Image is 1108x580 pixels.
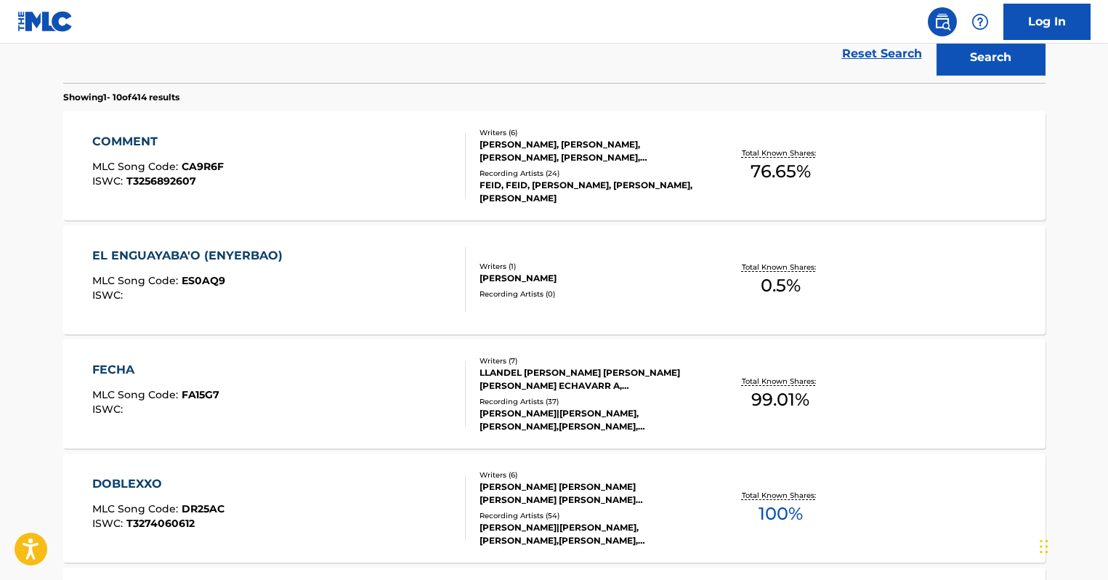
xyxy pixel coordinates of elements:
div: Recording Artists ( 0 ) [480,289,699,299]
div: FEID, FEID, [PERSON_NAME], [PERSON_NAME], [PERSON_NAME] [480,179,699,205]
a: FECHAMLC Song Code:FA15G7ISWC:Writers (7)LLANDEL [PERSON_NAME] [PERSON_NAME] [PERSON_NAME] ECHAVA... [63,339,1046,448]
p: Showing 1 - 10 of 414 results [63,91,179,104]
div: [PERSON_NAME]|[PERSON_NAME], [PERSON_NAME],[PERSON_NAME], [PERSON_NAME],[PERSON_NAME], [PERSON_NA... [480,521,699,547]
span: CA9R6F [182,160,224,173]
div: Writers ( 6 ) [480,127,699,138]
span: 0.5 % [761,273,801,299]
span: ISWC : [92,174,126,188]
span: MLC Song Code : [92,502,182,515]
div: [PERSON_NAME] [PERSON_NAME] [PERSON_NAME] [PERSON_NAME] [PERSON_NAME] [PERSON_NAME], [PERSON_NAME... [480,480,699,507]
span: 76.65 % [751,158,811,185]
span: 100 % [759,501,803,527]
a: EL ENGUAYABA'O (ENYERBAO)MLC Song Code:ES0AQ9ISWC:Writers (1)[PERSON_NAME]Recording Artists (0)To... [63,225,1046,334]
span: MLC Song Code : [92,274,182,287]
span: T3256892607 [126,174,196,188]
button: Search [937,39,1046,76]
span: MLC Song Code : [92,388,182,401]
a: COMMENTMLC Song Code:CA9R6FISWC:T3256892607Writers (6)[PERSON_NAME], [PERSON_NAME], [PERSON_NAME]... [63,111,1046,220]
a: Log In [1003,4,1091,40]
p: Total Known Shares: [742,262,820,273]
span: ISWC : [92,289,126,302]
img: MLC Logo [17,11,73,32]
span: ES0AQ9 [182,274,225,287]
div: COMMENT [92,133,224,150]
div: Recording Artists ( 37 ) [480,396,699,407]
a: DOBLEXXOMLC Song Code:DR25ACISWC:T3274060612Writers (6)[PERSON_NAME] [PERSON_NAME] [PERSON_NAME] ... [63,454,1046,563]
span: DR25AC [182,502,225,515]
span: T3274060612 [126,517,195,530]
iframe: Chat Widget [1035,510,1108,580]
div: Writers ( 7 ) [480,355,699,366]
p: Total Known Shares: [742,376,820,387]
div: [PERSON_NAME] [480,272,699,285]
span: ISWC : [92,517,126,530]
div: Recording Artists ( 54 ) [480,510,699,521]
p: Total Known Shares: [742,490,820,501]
span: ISWC : [92,403,126,416]
div: DOBLEXXO [92,475,225,493]
div: LLANDEL [PERSON_NAME] [PERSON_NAME] [PERSON_NAME] ECHAVARR A, [PERSON_NAME] [PERSON_NAME] [PERSON... [480,366,699,392]
div: [PERSON_NAME]|[PERSON_NAME], [PERSON_NAME],[PERSON_NAME], [PERSON_NAME], [PERSON_NAME] & [PERSON_... [480,407,699,433]
div: Writers ( 1 ) [480,261,699,272]
span: MLC Song Code : [92,160,182,173]
span: 99.01 % [751,387,809,413]
img: help [971,13,989,31]
a: Public Search [928,7,957,36]
div: [PERSON_NAME], [PERSON_NAME], [PERSON_NAME], [PERSON_NAME], [PERSON_NAME], UMVANGSI POUKOUTA [480,138,699,164]
div: Recording Artists ( 24 ) [480,168,699,179]
p: Total Known Shares: [742,148,820,158]
a: Reset Search [835,38,929,70]
div: EL ENGUAYABA'O (ENYERBAO) [92,247,290,265]
div: Writers ( 6 ) [480,470,699,480]
img: search [934,13,951,31]
span: FA15G7 [182,388,219,401]
div: FECHA [92,361,219,379]
div: Help [966,7,995,36]
div: Drag [1040,525,1048,568]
